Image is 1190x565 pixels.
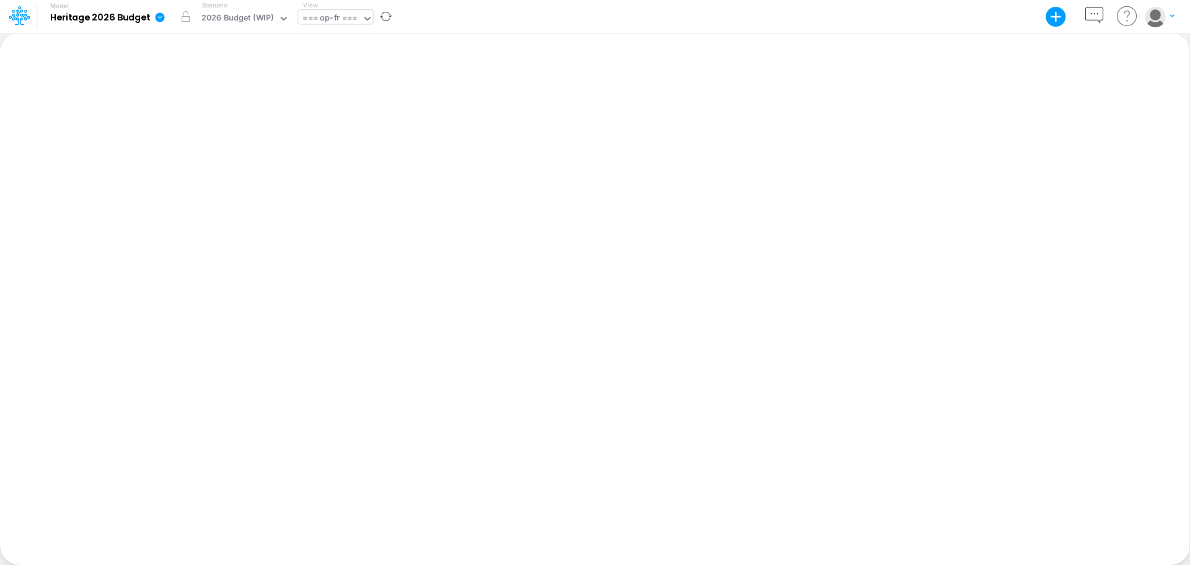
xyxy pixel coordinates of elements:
label: Model [50,2,69,10]
label: Scenario [202,1,227,10]
div: === op-fr === [302,12,357,26]
div: 2026 Budget (WIP) [201,12,274,26]
b: Heritage 2026 Budget [50,12,150,24]
label: View [303,1,317,10]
